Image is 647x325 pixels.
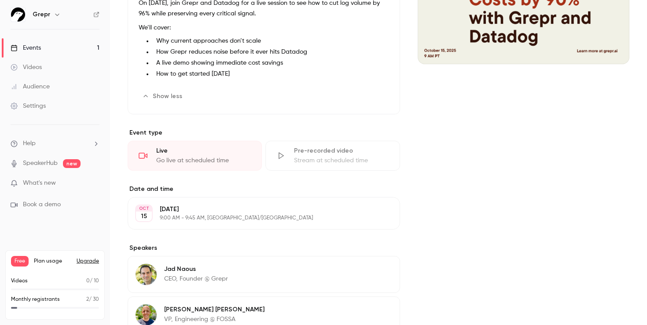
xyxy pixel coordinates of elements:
[128,244,400,252] label: Speakers
[294,156,389,165] div: Stream at scheduled time
[156,156,251,165] div: Go live at scheduled time
[23,179,56,188] span: What's new
[164,274,228,283] p: CEO, Founder @ Grepr
[164,315,265,324] p: VP, Engineering @ FOSSA
[89,179,99,187] iframe: Noticeable Trigger
[86,296,99,303] p: / 30
[153,58,389,68] li: A live demo showing immediate cost savings
[11,7,25,22] img: Grepr
[128,128,400,137] p: Event type
[23,139,36,148] span: Help
[160,205,353,214] p: [DATE]
[128,185,400,194] label: Date and time
[265,141,400,171] div: Pre-recorded videoStream at scheduled time
[11,102,46,110] div: Settings
[11,139,99,148] li: help-dropdown-opener
[11,296,60,303] p: Monthly registrants
[164,305,265,314] p: [PERSON_NAME] [PERSON_NAME]
[11,256,29,267] span: Free
[128,256,400,293] div: Jad NaousJad NaousCEO, Founder @ Grepr
[34,258,71,265] span: Plan usage
[153,37,389,46] li: Why current approaches don’t scale
[139,22,389,33] p: We’ll cover:
[156,146,251,155] div: Live
[128,141,262,171] div: LiveGo live at scheduled time
[164,265,228,274] p: Jad Naous
[160,215,353,222] p: 9:00 AM - 9:45 AM, [GEOGRAPHIC_DATA]/[GEOGRAPHIC_DATA]
[139,89,187,103] button: Show less
[136,205,152,212] div: OCT
[86,297,89,302] span: 2
[63,159,81,168] span: new
[153,69,389,79] li: How to get started [DATE]
[294,146,389,155] div: Pre-recorded video
[86,277,99,285] p: / 10
[33,10,50,19] h6: Grepr
[23,159,58,168] a: SpeakerHub
[11,63,42,72] div: Videos
[136,264,157,285] img: Jad Naous
[141,212,147,221] p: 15
[86,278,90,284] span: 0
[77,258,99,265] button: Upgrade
[11,277,28,285] p: Videos
[11,44,41,52] div: Events
[23,200,61,209] span: Book a demo
[11,82,50,91] div: Audience
[153,47,389,57] li: How Grepr reduces noise before it ever hits Datadog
